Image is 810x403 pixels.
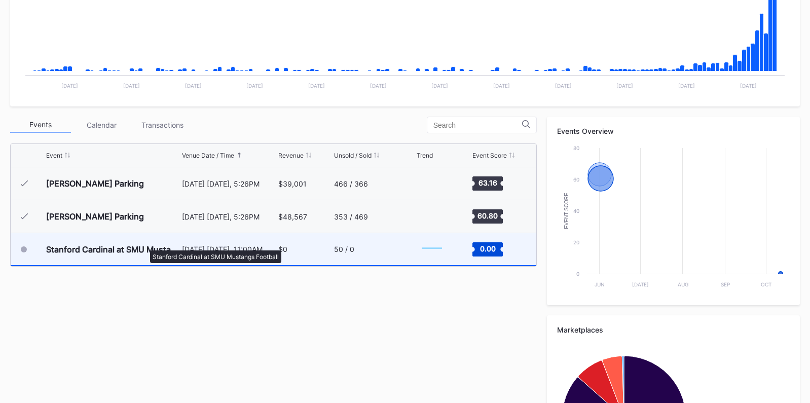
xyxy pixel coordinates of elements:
[761,281,771,287] text: Oct
[555,83,572,89] text: [DATE]
[334,245,354,253] div: 50 / 0
[278,152,304,159] div: Revenue
[308,83,325,89] text: [DATE]
[557,325,790,334] div: Marketplaces
[576,271,579,277] text: 0
[478,178,497,187] text: 63.16
[185,83,202,89] text: [DATE]
[123,83,140,89] text: [DATE]
[480,244,496,252] text: 0.00
[61,83,78,89] text: [DATE]
[182,245,275,253] div: [DATE] [DATE], 11:00AM
[278,179,307,188] div: $39,001
[557,127,790,135] div: Events Overview
[417,237,447,262] svg: Chart title
[46,244,179,254] div: Stanford Cardinal at SMU Mustangs Football
[573,145,579,151] text: 80
[182,179,275,188] div: [DATE] [DATE], 5:26PM
[678,281,688,287] text: Aug
[616,83,633,89] text: [DATE]
[417,152,433,159] div: Trend
[573,239,579,245] text: 20
[182,212,275,221] div: [DATE] [DATE], 5:26PM
[10,117,71,133] div: Events
[678,83,695,89] text: [DATE]
[182,152,234,159] div: Venue Date / Time
[278,212,307,221] div: $48,567
[246,83,263,89] text: [DATE]
[334,179,368,188] div: 466 / 366
[573,176,579,182] text: 60
[563,193,569,229] text: Event Score
[278,245,287,253] div: $0
[632,281,649,287] text: [DATE]
[740,83,757,89] text: [DATE]
[46,152,62,159] div: Event
[334,152,372,159] div: Unsold / Sold
[433,121,522,129] input: Search
[132,117,193,133] div: Transactions
[71,117,132,133] div: Calendar
[477,211,498,220] text: 60.80
[595,281,605,287] text: Jun
[431,83,448,89] text: [DATE]
[370,83,387,89] text: [DATE]
[573,208,579,214] text: 40
[46,178,144,189] div: [PERSON_NAME] Parking
[46,211,144,222] div: [PERSON_NAME] Parking
[334,212,368,221] div: 353 / 469
[557,143,790,295] svg: Chart title
[721,281,730,287] text: Sep
[417,204,447,229] svg: Chart title
[493,83,510,89] text: [DATE]
[417,171,447,196] svg: Chart title
[472,152,507,159] div: Event Score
